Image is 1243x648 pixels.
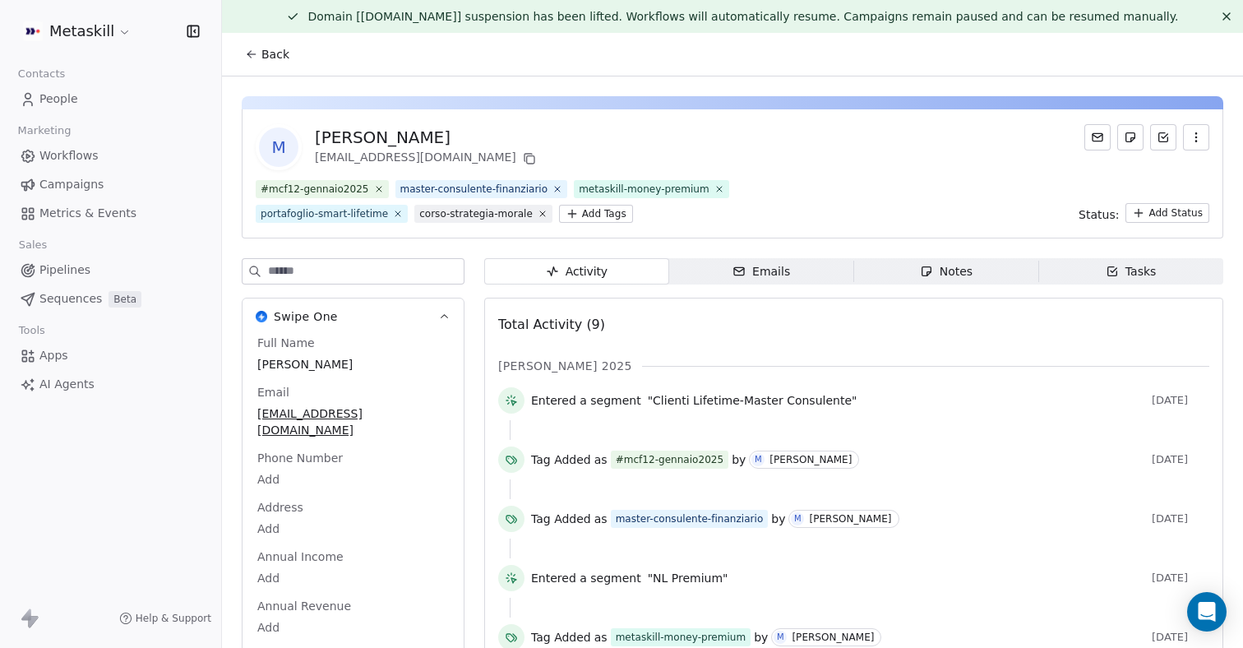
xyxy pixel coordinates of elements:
[419,206,533,221] div: corso-strategia-morale
[594,511,608,527] span: as
[39,90,78,108] span: People
[235,39,299,69] button: Back
[769,454,852,465] div: [PERSON_NAME]
[1152,572,1209,585] span: [DATE]
[531,451,591,468] span: Tag Added
[39,347,68,364] span: Apps
[559,205,633,223] button: Add Tags
[257,570,449,586] span: Add
[777,631,784,644] div: M
[13,86,208,113] a: People
[1152,512,1209,525] span: [DATE]
[1152,394,1209,407] span: [DATE]
[39,147,99,164] span: Workflows
[13,200,208,227] a: Metrics & Events
[400,182,548,197] div: master-consulente-finanziario
[11,62,72,86] span: Contacts
[261,46,289,62] span: Back
[254,335,318,351] span: Full Name
[809,513,891,525] div: [PERSON_NAME]
[254,499,307,516] span: Address
[119,612,211,625] a: Help & Support
[307,10,1178,23] span: Domain [[DOMAIN_NAME]] suspension has been lifted. Workflows will automatically resume. Campaigns...
[732,263,790,280] div: Emails
[23,21,43,41] img: AVATAR%20METASKILL%20-%20Colori%20Positivo.png
[792,632,874,643] div: [PERSON_NAME]
[49,21,114,42] span: Metaskill
[39,290,102,308] span: Sequences
[20,17,135,45] button: Metaskill
[12,233,54,257] span: Sales
[755,453,762,466] div: M
[136,612,211,625] span: Help & Support
[531,570,641,586] span: Entered a segment
[1152,453,1209,466] span: [DATE]
[254,598,354,614] span: Annual Revenue
[254,450,346,466] span: Phone Number
[254,548,347,565] span: Annual Income
[261,206,388,221] div: portafoglio-smart-lifetime
[794,512,802,525] div: M
[39,376,95,393] span: AI Agents
[13,142,208,169] a: Workflows
[531,511,591,527] span: Tag Added
[579,182,709,197] div: metaskill-money-premium
[261,182,369,197] div: #mcf12-gennaio2025
[648,392,857,409] span: "Clienti Lifetime-Master Consulente"
[13,171,208,198] a: Campaigns
[257,619,449,636] span: Add
[732,451,746,468] span: by
[616,630,746,645] div: metaskill-money-premium
[754,629,768,646] span: by
[256,311,267,322] img: Swipe One
[315,149,539,169] div: [EMAIL_ADDRESS][DOMAIN_NAME]
[11,118,78,143] span: Marketing
[1125,203,1209,223] button: Add Status
[39,205,136,222] span: Metrics & Events
[39,262,90,279] span: Pipelines
[771,511,785,527] span: by
[531,629,591,646] span: Tag Added
[1187,592,1227,632] div: Open Intercom Messenger
[498,317,605,332] span: Total Activity (9)
[257,521,449,537] span: Add
[920,263,973,280] div: Notes
[648,570,728,586] span: "NL Premium"
[616,511,764,526] div: master-consulente-finanziario
[13,285,208,312] a: SequencesBeta
[594,451,608,468] span: as
[616,452,724,467] div: #mcf12-gennaio2025
[12,318,52,343] span: Tools
[498,358,632,374] span: [PERSON_NAME] 2025
[1106,263,1157,280] div: Tasks
[39,176,104,193] span: Campaigns
[109,291,141,308] span: Beta
[531,392,641,409] span: Entered a segment
[1079,206,1119,223] span: Status:
[594,629,608,646] span: as
[257,471,449,488] span: Add
[315,126,539,149] div: [PERSON_NAME]
[13,257,208,284] a: Pipelines
[13,371,208,398] a: AI Agents
[1152,631,1209,644] span: [DATE]
[243,299,464,335] button: Swipe OneSwipe One
[13,342,208,369] a: Apps
[254,384,293,400] span: Email
[259,127,298,167] span: m
[257,356,449,373] span: [PERSON_NAME]
[257,405,449,438] span: [EMAIL_ADDRESS][DOMAIN_NAME]
[274,308,338,325] span: Swipe One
